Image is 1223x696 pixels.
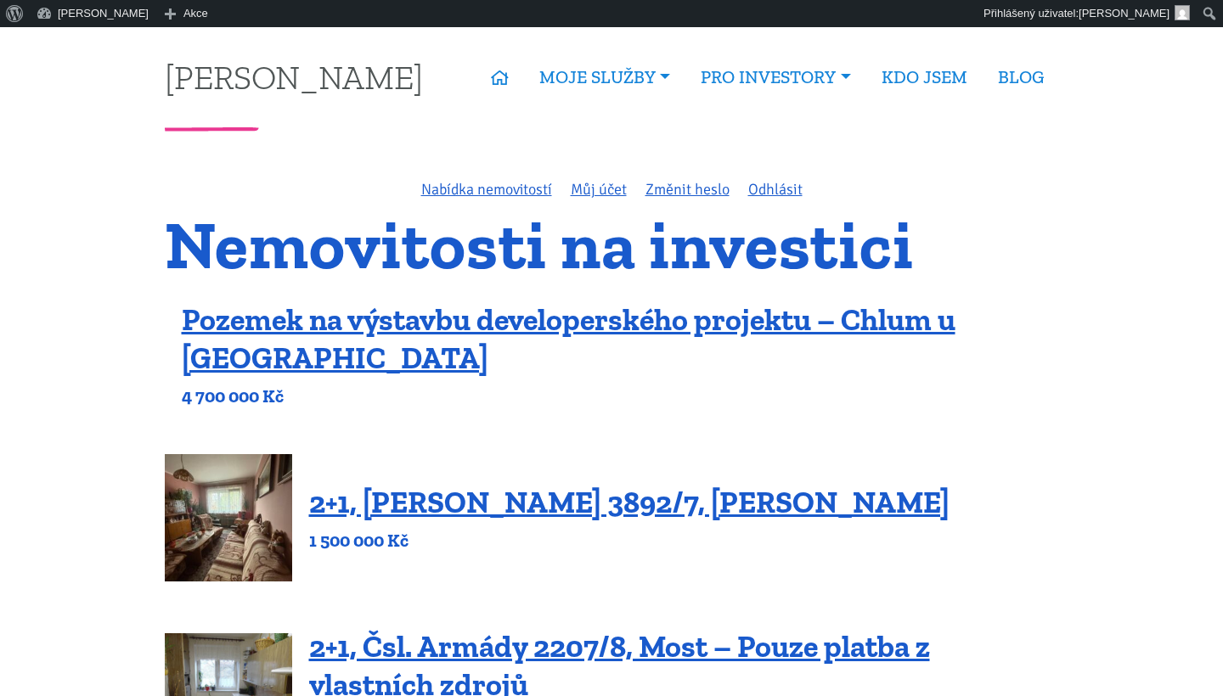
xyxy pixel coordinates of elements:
a: MOJE SLUŽBY [524,58,685,97]
a: PRO INVESTORY [685,58,865,97]
h1: Nemovitosti na investici [165,216,1059,273]
a: Pozemek na výstavbu developerského projektu – Chlum u [GEOGRAPHIC_DATA] [182,301,955,376]
span: [PERSON_NAME] [1079,7,1169,20]
a: BLOG [983,58,1059,97]
a: 2+1, [PERSON_NAME] 3892/7, [PERSON_NAME] [309,484,950,520]
a: Změnit heslo [645,180,730,199]
a: Odhlásit [748,180,803,199]
a: Můj účet [571,180,627,199]
a: KDO JSEM [866,58,983,97]
p: 1 500 000 Kč [309,529,950,553]
p: 4 700 000 Kč [182,384,1059,408]
a: [PERSON_NAME] [165,60,423,93]
a: Nabídka nemovitostí [421,180,552,199]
